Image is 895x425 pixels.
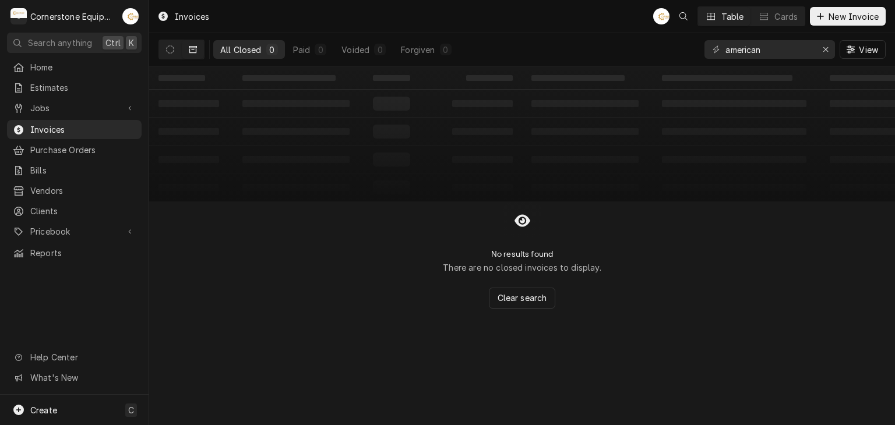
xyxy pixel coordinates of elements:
[376,44,383,56] div: 0
[10,8,27,24] div: Cornerstone Equipment Repair, LLC's Avatar
[30,351,135,363] span: Help Center
[443,261,601,274] p: There are no closed invoices to display.
[531,75,625,81] span: ‌
[725,40,813,59] input: Keyword search
[317,44,324,56] div: 0
[857,44,880,56] span: View
[269,44,276,56] div: 0
[30,102,118,114] span: Jobs
[105,37,121,49] span: Ctrl
[495,292,549,304] span: Clear search
[30,144,136,156] span: Purchase Orders
[30,405,57,415] span: Create
[491,249,554,259] h2: No results found
[10,8,27,24] div: C
[7,201,142,221] a: Clients
[466,75,513,81] span: ‌
[30,123,136,136] span: Invoices
[149,66,895,201] table: All Closed Invoices List Loading
[30,205,136,217] span: Clients
[30,82,136,94] span: Estimates
[7,140,142,160] a: Purchase Orders
[442,44,449,56] div: 0
[7,120,142,139] a: Invoices
[653,8,670,24] div: AB
[128,404,134,416] span: C
[30,225,118,238] span: Pricebook
[220,44,262,56] div: All Closed
[7,58,142,77] a: Home
[816,40,835,59] button: Erase input
[840,40,886,59] button: View
[30,247,136,259] span: Reports
[28,37,92,49] span: Search anything
[7,33,142,53] button: Search anythingCtrlK
[674,7,693,26] button: Open search
[774,10,798,23] div: Cards
[242,75,336,81] span: ‌
[373,75,410,81] span: ‌
[30,371,135,384] span: What's New
[7,222,142,241] a: Go to Pricebook
[7,161,142,180] a: Bills
[122,8,139,24] div: AB
[7,181,142,200] a: Vendors
[7,98,142,118] a: Go to Jobs
[7,78,142,97] a: Estimates
[30,10,116,23] div: Cornerstone Equipment Repair, LLC
[341,44,369,56] div: Voided
[653,8,670,24] div: Andrew Buigues's Avatar
[810,7,886,26] button: New Invoice
[30,185,136,197] span: Vendors
[129,37,134,49] span: K
[662,75,792,81] span: ‌
[489,288,556,309] button: Clear search
[721,10,744,23] div: Table
[158,75,205,81] span: ‌
[30,164,136,176] span: Bills
[7,368,142,387] a: Go to What's New
[401,44,435,56] div: Forgiven
[826,10,881,23] span: New Invoice
[30,61,136,73] span: Home
[122,8,139,24] div: Andrew Buigues's Avatar
[7,243,142,263] a: Reports
[7,348,142,367] a: Go to Help Center
[293,44,311,56] div: Paid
